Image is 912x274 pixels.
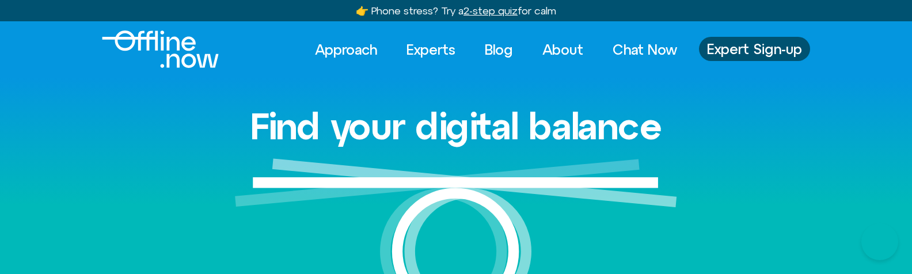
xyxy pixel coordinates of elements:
a: About [532,37,594,62]
a: Approach [305,37,387,62]
nav: Menu [305,37,687,62]
a: Blog [474,37,523,62]
h1: Find your digital balance [250,106,662,146]
a: 👉 Phone stress? Try a2-step quizfor calm [356,5,556,17]
u: 2-step quiz [463,5,518,17]
iframe: Botpress [861,223,898,260]
img: offline.now [102,31,219,68]
div: Logo [102,31,199,68]
a: Expert Sign-up [699,37,810,61]
a: Chat Now [602,37,687,62]
span: Expert Sign-up [707,41,802,56]
a: Experts [396,37,466,62]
